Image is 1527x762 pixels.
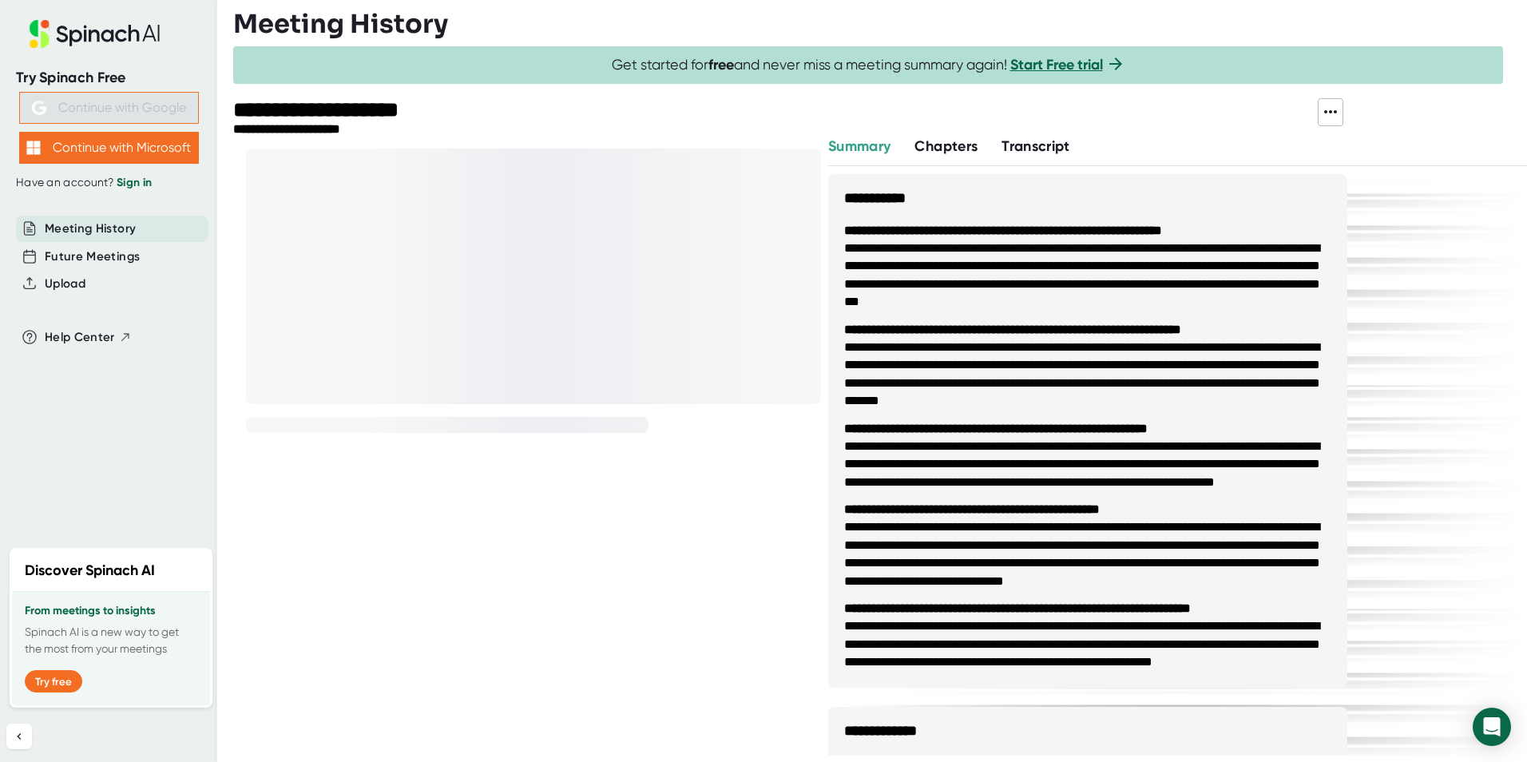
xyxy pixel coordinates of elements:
button: Continue with Google [19,92,199,124]
button: Summary [828,136,890,157]
span: Summary [828,137,890,155]
div: Try Spinach Free [16,69,201,87]
button: Continue with Microsoft [19,132,199,164]
b: free [708,56,734,73]
span: Get started for and never miss a meeting summary again! [612,56,1125,74]
h3: From meetings to insights [25,605,197,617]
img: Aehbyd4JwY73AAAAAElFTkSuQmCC [32,101,46,115]
div: Have an account? [16,176,201,190]
button: Transcript [1001,136,1070,157]
button: Try free [25,670,82,693]
p: Spinach AI is a new way to get the most from your meetings [25,624,197,657]
h2: Discover Spinach AI [25,560,155,581]
span: Help Center [45,328,115,347]
button: Upload [45,275,85,293]
a: Sign in [117,176,152,189]
button: Help Center [45,328,132,347]
button: Collapse sidebar [6,724,32,749]
button: Chapters [914,136,978,157]
span: Chapters [914,137,978,155]
span: Transcript [1001,137,1070,155]
div: Open Intercom Messenger [1473,708,1511,746]
a: Start Free trial [1010,56,1103,73]
button: Future Meetings [45,248,140,266]
button: Meeting History [45,220,136,238]
h3: Meeting History [233,9,448,39]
